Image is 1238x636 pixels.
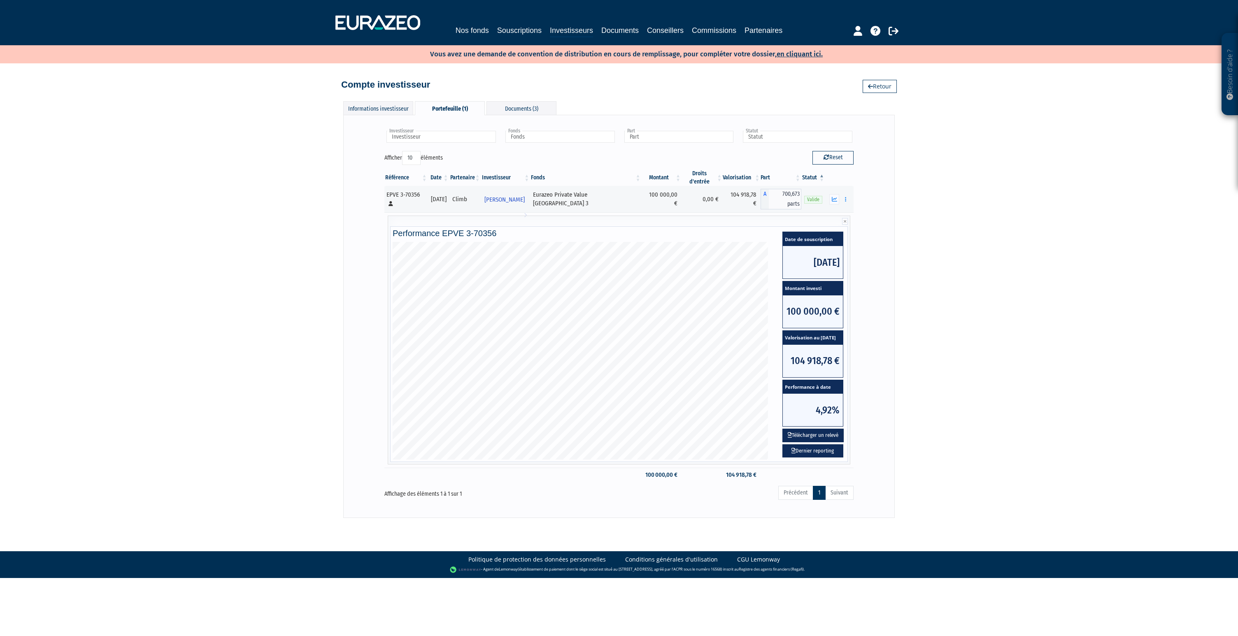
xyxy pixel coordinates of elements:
[783,394,843,426] span: 4,92%
[486,101,556,115] div: Documents (3)
[777,50,823,58] a: en cliquant ici.
[393,229,845,238] h4: Performance EPVE 3-70356
[804,196,822,204] span: Valide
[739,566,804,572] a: Registre des agents financiers (Regafi)
[384,169,428,186] th: Référence : activer pour trier la colonne par ordre croissant
[682,186,723,212] td: 0,00 €
[449,186,481,212] td: Climb
[642,169,682,186] th: Montant: activer pour trier la colonne par ordre croissant
[389,201,393,206] i: [Français] Personne physique
[692,25,736,36] a: Commissions
[812,151,854,164] button: Reset
[1225,37,1235,111] p: Besoin d'aide ?
[343,101,413,115] div: Informations investisseur
[428,169,449,186] th: Date: activer pour trier la colonne par ordre croissant
[481,169,531,186] th: Investisseur: activer pour trier la colonne par ordre croissant
[386,190,425,208] div: EPVE 3-70356
[783,345,843,377] span: 104 918,78 €
[782,429,844,442] button: Télécharger un relevé
[402,151,421,165] select: Afficheréléments
[761,169,801,186] th: Part: activer pour trier la colonne par ordre croissant
[783,380,843,394] span: Performance à date
[384,151,443,165] label: Afficher éléments
[783,331,843,345] span: Valorisation au [DATE]
[497,25,542,36] a: Souscriptions
[406,47,823,59] p: Vous avez une demande de convention de distribution en cours de remplissage, pour compléter votre...
[456,25,489,36] a: Nos fonds
[533,190,638,208] div: Eurazeo Private Value [GEOGRAPHIC_DATA] 3
[801,169,825,186] th: Statut : activer pour trier la colonne par ordre d&eacute;croissant
[450,566,482,574] img: logo-lemonway.png
[484,192,525,207] span: [PERSON_NAME]
[783,295,843,328] span: 100 000,00 €
[499,566,518,572] a: Lemonway
[737,555,780,564] a: CGU Lemonway
[431,195,447,204] div: [DATE]
[682,169,723,186] th: Droits d'entrée: activer pour trier la colonne par ordre croissant
[723,186,761,212] td: 104 918,78 €
[761,189,769,209] span: A
[449,169,481,186] th: Partenaire: activer pour trier la colonne par ordre croissant
[642,186,682,212] td: 100 000,00 €
[8,566,1230,574] div: - Agent de (établissement de paiement dont le siège social est situé au [STREET_ADDRESS], agréé p...
[524,207,527,223] i: Voir l'investisseur
[782,444,843,458] a: Dernier reporting
[745,25,782,36] a: Partenaires
[384,485,573,498] div: Affichage des éléments 1 à 1 sur 1
[481,191,531,207] a: [PERSON_NAME]
[761,189,801,209] div: A - Eurazeo Private Value Europe 3
[468,555,606,564] a: Politique de protection des données personnelles
[642,468,682,482] td: 100 000,00 €
[530,169,641,186] th: Fonds: activer pour trier la colonne par ordre croissant
[813,486,826,500] a: 1
[335,15,420,30] img: 1732889491-logotype_eurazeo_blanc_rvb.png
[783,281,843,295] span: Montant investi
[550,25,593,37] a: Investisseurs
[341,80,430,90] h4: Compte investisseur
[415,101,485,115] div: Portefeuille (1)
[783,246,843,279] span: [DATE]
[647,25,684,36] a: Conseillers
[601,25,639,36] a: Documents
[863,80,897,93] a: Retour
[625,555,718,564] a: Conditions générales d'utilisation
[783,232,843,246] span: Date de souscription
[723,169,761,186] th: Valorisation: activer pour trier la colonne par ordre croissant
[723,468,761,482] td: 104 918,78 €
[769,189,801,209] span: 700,673 parts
